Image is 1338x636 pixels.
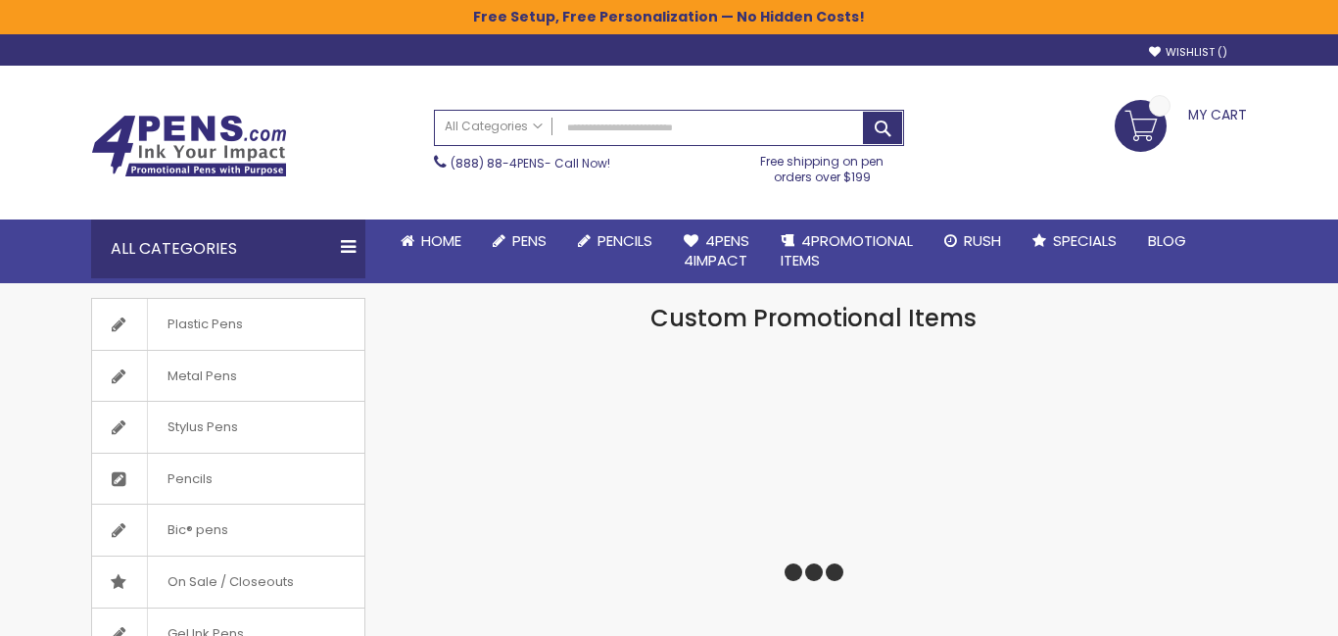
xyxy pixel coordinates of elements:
a: 4PROMOTIONALITEMS [765,220,929,283]
span: Home [421,230,461,251]
img: 4Pens Custom Pens and Promotional Products [91,115,287,177]
a: Specials [1017,220,1132,263]
span: - Call Now! [451,155,610,171]
span: Blog [1148,230,1186,251]
span: Bic® pens [147,505,248,556]
a: 4Pens4impact [668,220,765,283]
a: Pencils [92,454,364,505]
a: Rush [929,220,1017,263]
span: Plastic Pens [147,299,263,350]
span: Specials [1053,230,1117,251]
span: Stylus Pens [147,402,258,453]
span: All Categories [445,119,543,134]
a: Pens [477,220,562,263]
a: Stylus Pens [92,402,364,453]
a: Pencils [562,220,668,263]
span: Rush [964,230,1001,251]
a: All Categories [435,111,552,143]
span: Pens [512,230,547,251]
a: Plastic Pens [92,299,364,350]
h1: Custom Promotional Items [380,303,1247,334]
a: Home [385,220,477,263]
a: On Sale / Closeouts [92,557,364,608]
span: On Sale / Closeouts [147,557,313,608]
span: Metal Pens [147,351,257,402]
span: 4PROMOTIONAL ITEMS [781,230,913,270]
a: Wishlist [1149,45,1227,60]
span: Pencils [147,454,232,505]
span: 4Pens 4impact [684,230,749,270]
span: Pencils [597,230,652,251]
a: (888) 88-4PENS [451,155,545,171]
a: Metal Pens [92,351,364,402]
div: All Categories [91,220,365,278]
a: Blog [1132,220,1202,263]
a: Bic® pens [92,505,364,556]
div: Free shipping on pen orders over $199 [741,146,905,185]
